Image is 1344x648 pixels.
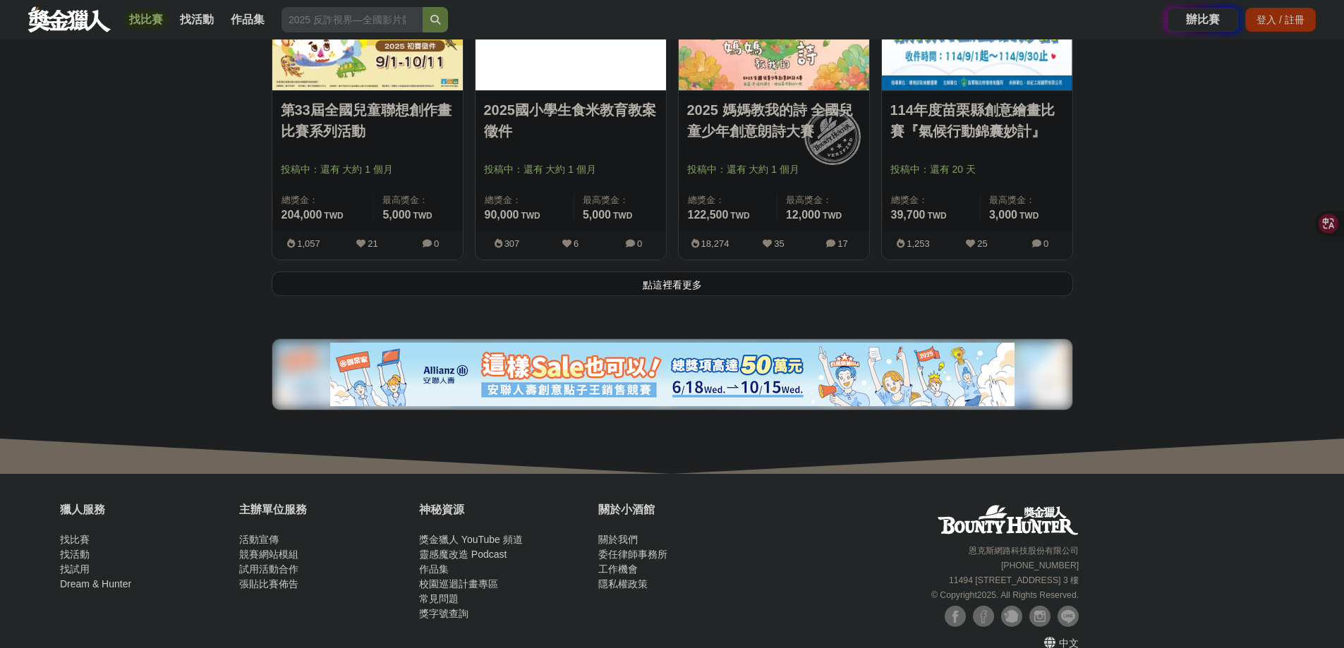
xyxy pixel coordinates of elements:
a: 試用活動合作 [239,563,298,575]
span: TWD [413,211,432,221]
span: 1,253 [907,238,930,249]
span: 總獎金： [688,193,768,207]
div: 關於小酒館 [598,501,770,518]
span: 1,057 [297,238,320,249]
span: 204,000 [281,209,322,221]
a: 關於我們 [598,534,638,545]
input: 2025 反詐視界—全國影片競賽 [281,7,423,32]
a: 找活動 [60,549,90,560]
span: TWD [521,211,540,221]
span: 總獎金： [281,193,365,207]
span: 投稿中：還有 大約 1 個月 [281,162,454,177]
span: 5,000 [382,209,411,221]
a: 隱私權政策 [598,578,648,589]
span: 投稿中：還有 大約 1 個月 [687,162,861,177]
img: Facebook [973,606,994,627]
div: 登入 / 註冊 [1245,8,1316,32]
a: 常見問題 [419,593,459,604]
a: 第33屆全國兒童聯想創作畫比賽系列活動 [281,99,454,142]
span: 投稿中：還有 20 天 [890,162,1064,177]
img: Instagram [1029,606,1051,627]
a: Dream & Hunter [60,578,131,589]
a: 獎字號查詢 [419,608,468,619]
a: 靈感魔改造 Podcast [419,549,507,560]
a: 校園巡迴計畫專區 [419,578,498,589]
img: Plurk [1001,606,1022,627]
span: 0 [1043,238,1048,249]
div: 獵人服務 [60,501,232,518]
span: 5,000 [583,209,611,221]
span: TWD [324,211,343,221]
small: [PHONE_NUMBER] [1001,561,1079,570]
small: 恩克斯網路科技股份有限公司 [969,546,1079,556]
span: 122,500 [688,209,729,221]
span: TWD [613,211,632,221]
a: 作品集 [419,563,449,575]
img: Facebook [945,606,966,627]
span: TWD [823,211,842,221]
a: 辦比賽 [1168,8,1238,32]
span: 17 [837,238,847,249]
a: 找比賽 [123,10,169,30]
span: 12,000 [786,209,821,221]
span: TWD [730,211,749,221]
span: 18,274 [701,238,729,249]
span: 總獎金： [891,193,971,207]
span: 最高獎金： [382,193,454,207]
span: TWD [1019,211,1039,221]
div: 神秘資源 [419,501,591,518]
a: 競賽網站模組 [239,549,298,560]
span: 307 [504,238,520,249]
a: 找活動 [174,10,219,30]
a: 工作機會 [598,563,638,575]
span: 最高獎金： [786,193,861,207]
a: 2025 媽媽教我的詩 全國兒童少年創意朗詩大賽 [687,99,861,142]
span: 最高獎金： [583,193,658,207]
span: TWD [927,211,946,221]
div: 主辦單位服務 [239,501,411,518]
a: 2025國小學生食米教育教案徵件 [484,99,658,142]
span: 39,700 [891,209,926,221]
a: 活動宣傳 [239,534,279,545]
img: cf4fb443-4ad2-4338-9fa3-b46b0bf5d316.png [330,343,1015,406]
span: 25 [977,238,987,249]
a: 獎金獵人 YouTube 頻道 [419,534,523,545]
a: 找比賽 [60,534,90,545]
span: 0 [434,238,439,249]
small: © Copyright 2025 . All Rights Reserved. [931,590,1079,600]
span: 6 [574,238,579,249]
img: LINE [1058,606,1079,627]
a: 作品集 [225,10,270,30]
span: 總獎金： [485,193,565,207]
button: 點這裡看更多 [272,271,1073,296]
span: 35 [774,238,784,249]
a: 114年度苗栗縣創意繪畫比賽『氣候行動錦囊妙計』 [890,99,1064,142]
a: 委任律師事務所 [598,549,667,560]
span: 0 [637,238,642,249]
span: 投稿中：還有 大約 1 個月 [484,162,658,177]
span: 21 [368,238,377,249]
span: 最高獎金： [989,193,1064,207]
small: 11494 [STREET_ADDRESS] 3 樓 [949,575,1079,585]
span: 3,000 [989,209,1017,221]
a: 張貼比賽佈告 [239,578,298,589]
span: 90,000 [485,209,519,221]
a: 找試用 [60,563,90,575]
